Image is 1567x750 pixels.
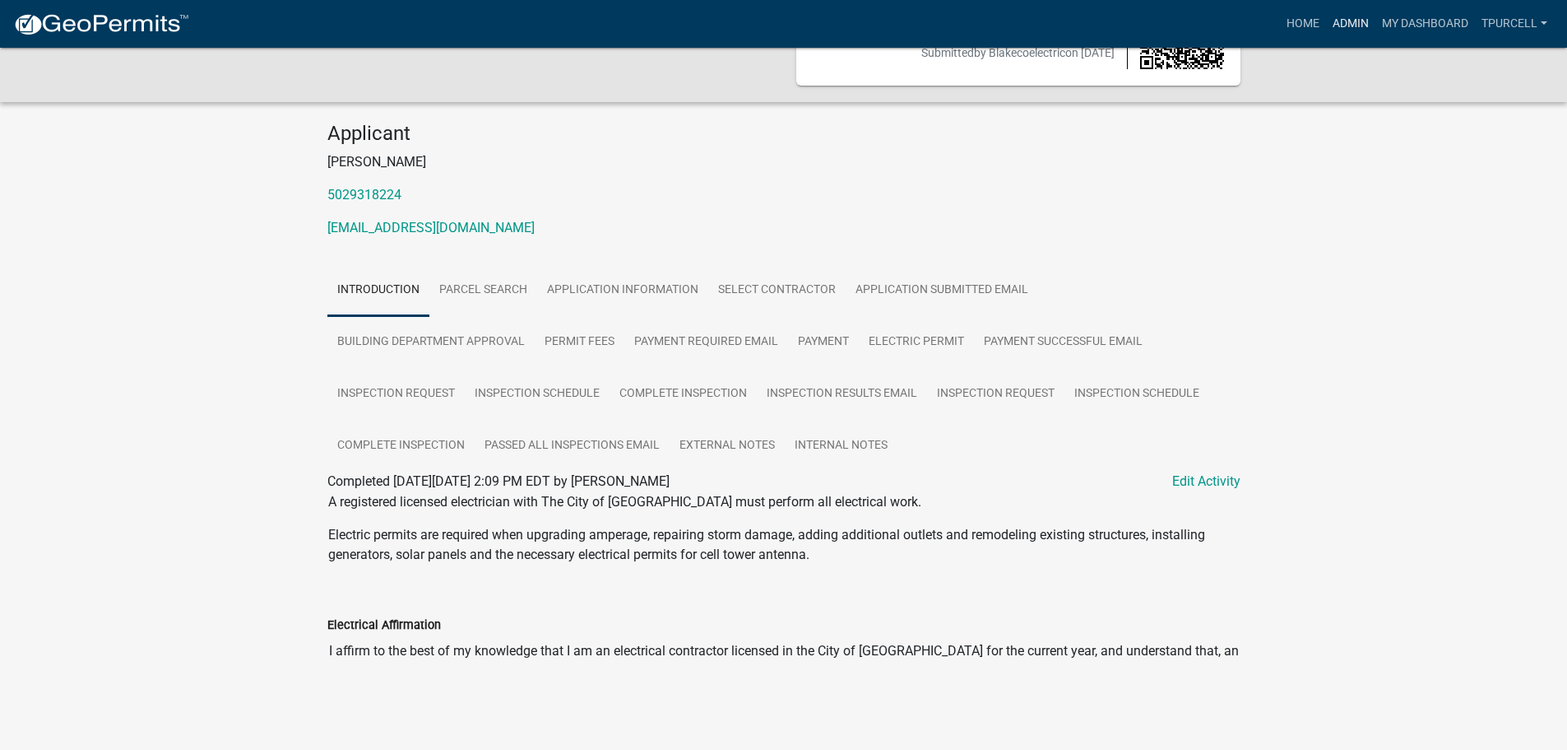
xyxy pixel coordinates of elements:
[327,152,1240,172] p: [PERSON_NAME]
[859,316,974,369] a: Electric Permit
[1475,8,1554,40] a: Tpurcell
[1280,8,1326,40] a: Home
[921,46,1115,59] span: Submitted on [DATE]
[1375,8,1475,40] a: My Dashboard
[788,316,859,369] a: Payment
[327,122,1240,146] h4: Applicant
[610,368,757,421] a: Complete Inspection
[537,264,708,317] a: Application Information
[327,420,475,473] a: Complete Inspection
[708,264,846,317] a: Select contractor
[327,187,401,203] a: 5029318224
[328,525,1240,565] p: Electric permits are required when upgrading amperage, repairing storm damage, adding additional ...
[757,368,927,421] a: Inspection Results Email
[927,368,1064,421] a: Inspection Request
[429,264,537,317] a: Parcel search
[327,473,670,489] span: Completed [DATE][DATE] 2:09 PM EDT by [PERSON_NAME]
[327,264,429,317] a: Introduction
[670,420,785,473] a: External Notes
[974,316,1152,369] a: Payment Successful Email
[475,420,670,473] a: Passed All Inspections Email
[624,316,788,369] a: Payment Required Email
[846,264,1038,317] a: Application Submitted Email
[974,46,1065,59] span: by Blakecoelectric
[327,368,465,421] a: Inspection Request
[785,420,897,473] a: Internal Notes
[1064,368,1209,421] a: Inspection Schedule
[535,316,624,369] a: Permit Fees
[328,492,1240,512] p: A registered licensed electrician with The City of [GEOGRAPHIC_DATA] must perform all electrical ...
[327,220,535,235] a: [EMAIL_ADDRESS][DOMAIN_NAME]
[465,368,610,421] a: Inspection Schedule
[327,620,441,631] label: Electrical Affirmation
[1172,472,1240,491] a: Edit Activity
[1326,8,1375,40] a: Admin
[327,316,535,369] a: Building Department Approval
